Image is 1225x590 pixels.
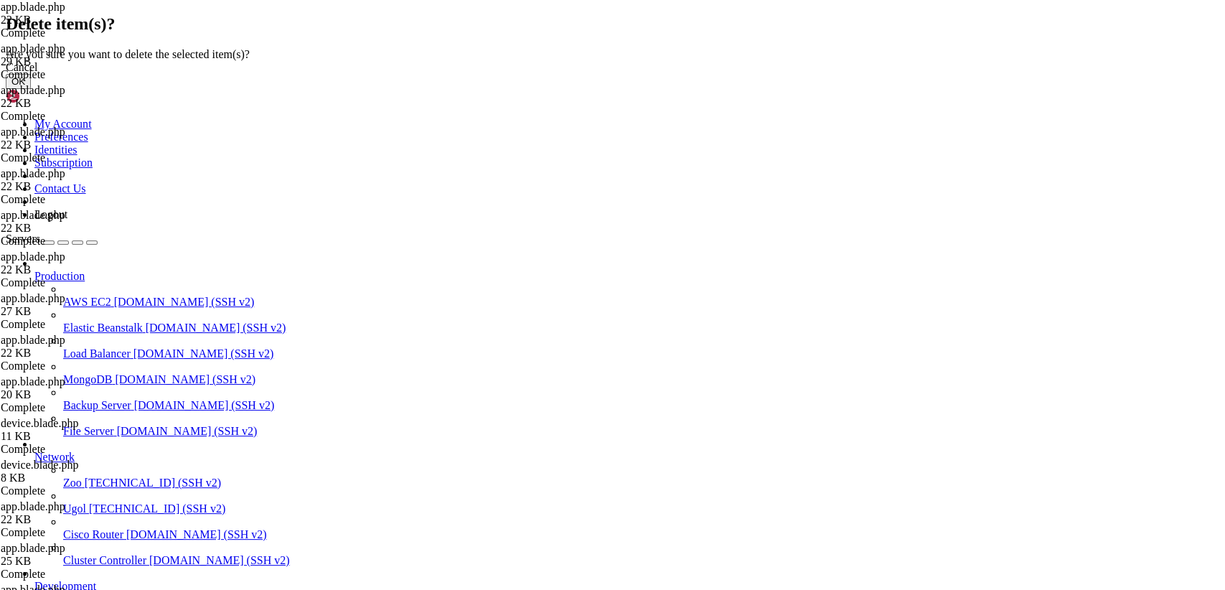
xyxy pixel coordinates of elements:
span: app.blade.php [1,209,65,221]
span: app.blade.php [1,375,132,401]
span: app.blade.php [1,334,132,360]
span: app.blade.php [1,1,65,13]
div: Complete [1,443,132,456]
div: 22 KB [1,139,132,151]
x-row: root@s1360875:~# [6,360,1036,372]
div: 8 KB [1,472,132,484]
div: 20 KB [1,388,132,401]
x-row: *** System restart required *** [6,335,1036,347]
span: app.blade.php [1,126,132,151]
div: 11 KB [1,430,132,443]
div: Complete [1,526,132,539]
span: app.blade.php [1,84,132,110]
div: Complete [1,318,132,331]
span: app.blade.php [1,375,65,388]
x-row: * Strictly confined Kubernetes makes edge and IoT secure. Learn how MicroK8s [6,164,1036,177]
div: Complete [1,360,132,373]
div: Complete [1,27,132,39]
span: app.blade.php [1,250,132,276]
div: Complete [1,193,132,206]
span: app.blade.php [1,42,132,68]
div: (17, 29) [108,360,114,372]
div: 27 KB [1,305,132,318]
div: 22 KB [1,97,132,110]
span: device.blade.php [1,417,132,443]
div: Complete [1,568,132,581]
span: device.blade.php [1,459,132,484]
span: app.blade.php [1,167,65,179]
span: app.blade.php [1,84,65,96]
div: 22 KB [1,513,132,526]
div: 22 KB [1,347,132,360]
x-row: just raised the bar for easy, resilient and secure K8s cluster deployment. [6,177,1036,189]
span: app.blade.php [1,542,132,568]
x-row: [URL][DOMAIN_NAME] [6,201,1036,213]
div: Complete [1,110,132,123]
x-row: Last login: [DATE] from [TECHNICAL_ID] [6,347,1036,360]
x-row: System load: 0.0 Processes: 154 [6,103,1036,116]
span: device.blade.php [1,459,78,471]
x-row: Usage of /: 20.7% of 39.28GB Users logged in: 0 [6,116,1036,128]
x-row: Memory usage: 45% IPv4 address for ens3: [TECHNICAL_ID] [6,128,1036,140]
div: 25 KB [1,555,132,568]
x-row: To see these additional updates run: apt list --upgradable [6,262,1036,274]
x-row: Swap usage: 1% IPv6 address for ens3: [TECHNICAL_ID] [6,140,1036,152]
div: 22 KB [1,263,132,276]
span: app.blade.php [1,167,132,193]
span: app.blade.php [1,126,65,138]
div: Complete [1,68,132,81]
span: app.blade.php [1,1,132,27]
span: app.blade.php [1,334,65,346]
span: app.blade.php [1,292,65,304]
div: Complete [1,151,132,164]
span: app.blade.php [1,500,65,512]
div: Complete [1,484,132,497]
x-row: * Management: [URL][DOMAIN_NAME] [6,42,1036,55]
x-row: System information as of [DATE] [6,79,1036,91]
span: app.blade.php [1,250,65,263]
x-row: Learn more about enabling ESM Apps service at [URL][DOMAIN_NAME] [6,299,1036,311]
span: app.blade.php [1,500,132,526]
x-row: * Support: [URL][DOMAIN_NAME] [6,55,1036,67]
div: 22 KB [1,222,132,235]
div: 29 KB [1,55,132,68]
span: app.blade.php [1,292,132,318]
x-row: 13 additional security updates can be applied with ESM Apps. [6,286,1036,299]
span: app.blade.php [1,42,65,55]
div: Complete [1,276,132,289]
span: device.blade.php [1,417,78,429]
x-row: Expanded Security Maintenance for Applications is not enabled. [6,225,1036,238]
x-row: Welcome to Ubuntu 24.04.3 LTS (GNU/Linux 6.8.0-83-generic x86_64) [6,6,1036,18]
span: app.blade.php [1,209,132,235]
div: Complete [1,235,132,248]
div: 22 KB [1,180,132,193]
x-row: * Documentation: [URL][DOMAIN_NAME] [6,30,1036,42]
x-row: 43 updates can be applied immediately. [6,250,1036,262]
div: Complete [1,401,132,414]
span: app.blade.php [1,542,65,554]
div: 22 KB [1,14,132,27]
